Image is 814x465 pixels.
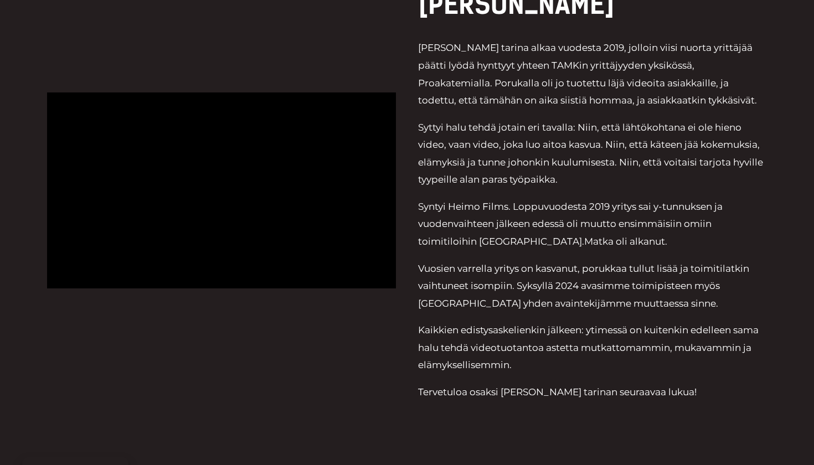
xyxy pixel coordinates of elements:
span: Tervetuloa osaksi [PERSON_NAME] tarinan seuraavaa lukua! [418,386,697,397]
span: Vuosien varrella yritys on kasvanut, porukkaa tullut lisää ja toimitilatkin vaihtuneet isompiin. ... [418,263,749,309]
p: Syntyi Heimo Films. Loppuvuodesta 2019 yritys sai y-tunnuksen ja vuodenvaihteen jälkeen edessä ol... [418,198,767,251]
span: Kaikkien edistysaskelienkin jälkeen: ytimessä on kuitenkin edelleen sama halu tehdä videotuotanto... [418,324,759,370]
p: Syttyi halu tehdä jotain eri tavalla: Niin, että lähtökohtana ei ole hieno video, vaan video, jok... [418,119,767,189]
iframe: TULEN TARINA – Heimo Films | Brändifilmi 2022 [47,92,396,288]
p: [PERSON_NAME] tarina alkaa vuodesta 2019, jolloin viisi nuorta yrittäjää päätti lyödä hynttyyt yh... [418,39,767,109]
span: Matka oli alkanut. [584,236,667,247]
